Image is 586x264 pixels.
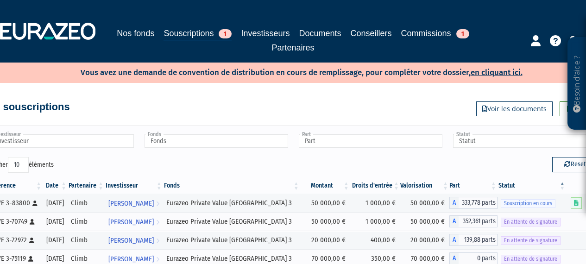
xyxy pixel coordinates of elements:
[471,68,523,77] a: en cliquant ici.
[300,212,350,231] td: 50 000,00 €
[32,201,38,206] i: [Français] Personne physique
[449,197,498,209] div: A - Eurazeo Private Value Europe 3
[68,212,105,231] td: Climb
[164,27,232,41] a: Souscriptions1
[219,29,232,38] span: 1
[117,27,154,40] a: Nos fonds
[501,199,555,208] span: Souscription en cours
[108,214,154,231] span: [PERSON_NAME]
[46,254,64,264] div: [DATE]
[271,41,314,54] a: Partenaires
[459,234,498,246] span: 139,88 parts
[29,238,34,243] i: [Français] Personne physique
[449,234,459,246] span: A
[350,178,400,194] th: Droits d'entrée: activer pour trier la colonne par ordre croissant
[68,231,105,249] td: Climb
[400,231,449,249] td: 20 000,00 €
[449,215,459,227] span: A
[166,217,297,226] div: Eurazeo Private Value [GEOGRAPHIC_DATA] 3
[8,157,29,173] select: Afficheréléments
[43,178,68,194] th: Date: activer pour trier la colonne par ordre croissant
[105,178,163,194] th: Investisseur: activer pour trier la colonne par ordre croissant
[449,215,498,227] div: A - Eurazeo Private Value Europe 3
[400,212,449,231] td: 50 000,00 €
[46,198,64,208] div: [DATE]
[105,231,163,249] a: [PERSON_NAME]
[46,235,64,245] div: [DATE]
[241,27,290,40] a: Investisseurs
[299,27,341,40] a: Documents
[300,178,350,194] th: Montant: activer pour trier la colonne par ordre croissant
[156,195,159,212] i: Voir l'investisseur
[400,194,449,212] td: 50 000,00 €
[501,218,561,226] span: En attente de signature
[572,42,582,126] p: Besoin d'aide ?
[501,236,561,245] span: En attente de signature
[351,27,392,40] a: Conseillers
[501,255,561,264] span: En attente de signature
[350,212,400,231] td: 1 000,00 €
[163,178,300,194] th: Fonds: activer pour trier la colonne par ordre croissant
[166,254,297,264] div: Eurazeo Private Value [GEOGRAPHIC_DATA] 3
[449,234,498,246] div: A - Eurazeo Private Value Europe 3
[108,195,154,212] span: [PERSON_NAME]
[105,194,163,212] a: [PERSON_NAME]
[68,178,105,194] th: Partenaire: activer pour trier la colonne par ordre croissant
[156,214,159,231] i: Voir l'investisseur
[350,194,400,212] td: 1 000,00 €
[449,197,459,209] span: A
[459,215,498,227] span: 352,361 parts
[28,256,33,262] i: [Français] Personne physique
[68,194,105,212] td: Climb
[459,197,498,209] span: 333,778 parts
[350,231,400,249] td: 400,00 €
[166,198,297,208] div: Eurazeo Private Value [GEOGRAPHIC_DATA] 3
[401,27,469,40] a: Commissions1
[46,217,64,226] div: [DATE]
[456,29,469,38] span: 1
[449,178,498,194] th: Part: activer pour trier la colonne par ordre croissant
[30,219,35,225] i: [Français] Personne physique
[300,194,350,212] td: 50 000,00 €
[54,65,523,78] p: Vous avez une demande de convention de distribution en cours de remplissage, pour compléter votre...
[105,212,163,231] a: [PERSON_NAME]
[156,232,159,249] i: Voir l'investisseur
[300,231,350,249] td: 20 000,00 €
[498,178,567,194] th: Statut : activer pour trier la colonne par ordre d&eacute;croissant
[400,178,449,194] th: Valorisation: activer pour trier la colonne par ordre croissant
[166,235,297,245] div: Eurazeo Private Value [GEOGRAPHIC_DATA] 3
[108,232,154,249] span: [PERSON_NAME]
[476,101,553,116] a: Voir les documents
